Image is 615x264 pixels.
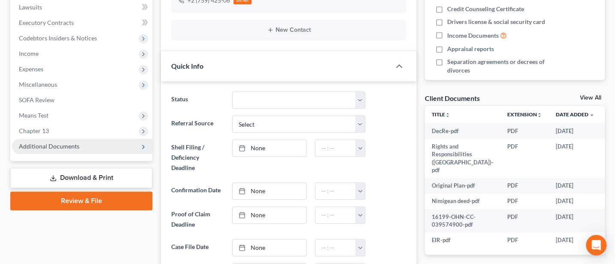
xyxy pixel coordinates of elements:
span: Income Documents [447,31,499,40]
a: Download & Print [10,168,152,188]
label: Shell Filing / Deficiency Deadline [167,140,228,176]
span: Means Test [19,112,48,119]
a: None [233,183,306,199]
a: Date Added expand_more [556,111,594,118]
i: unfold_more [445,112,450,118]
button: New Contact [178,27,399,33]
td: Nimigean deed-pdf [425,194,500,209]
td: Original Plan-pdf [425,178,500,194]
td: Rights and Responsibilities ([GEOGRAPHIC_DATA])-pdf [425,139,500,178]
td: [DATE] [549,139,601,178]
i: expand_more [589,112,594,118]
span: Additional Documents [19,143,79,150]
span: Drivers license & social security card [447,18,545,26]
label: Proof of Claim Deadline [167,206,228,232]
span: Codebtors Insiders & Notices [19,34,97,42]
span: Quick Info [171,62,203,70]
td: PDF [500,123,549,139]
i: unfold_more [537,112,542,118]
input: -- : -- [315,240,356,256]
a: SOFA Review [12,92,152,108]
a: None [233,207,306,223]
a: Review & File [10,191,152,210]
label: Case File Date [167,239,228,256]
td: EIR-pdf [425,232,500,248]
a: None [233,140,306,156]
span: Chapter 13 [19,127,49,134]
a: None [233,240,306,256]
span: Executory Contracts [19,19,74,26]
span: Credit Counseling Certificate [447,5,524,13]
td: [DATE] [549,123,601,139]
td: PDF [500,139,549,178]
td: [DATE] [549,194,601,209]
div: Client Documents [425,94,480,103]
td: [DATE] [549,178,601,194]
a: View All [580,95,601,101]
span: Appraisal reports [447,45,494,53]
span: Miscellaneous [19,81,57,88]
span: Lawsuits [19,3,42,11]
input: -- : -- [315,207,356,223]
a: Executory Contracts [12,15,152,30]
td: PDF [500,194,549,209]
a: Extensionunfold_more [507,111,542,118]
span: Income [19,50,39,57]
div: Open Intercom Messenger [586,235,606,255]
td: [DATE] [549,232,601,248]
label: Status [167,91,228,109]
a: Titleunfold_more [432,111,450,118]
td: 16199-OHN-CC-039574900-pdf [425,209,500,233]
label: Referral Source [167,115,228,133]
td: PDF [500,232,549,248]
label: Confirmation Date [167,182,228,200]
span: SOFA Review [19,96,55,103]
td: DecRe-pdf [425,123,500,139]
td: PDF [500,178,549,194]
input: -- : -- [315,183,356,199]
td: PDF [500,209,549,233]
span: Separation agreements or decrees of divorces [447,58,552,75]
span: Expenses [19,65,43,73]
input: -- : -- [315,140,356,156]
td: [DATE] [549,209,601,233]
